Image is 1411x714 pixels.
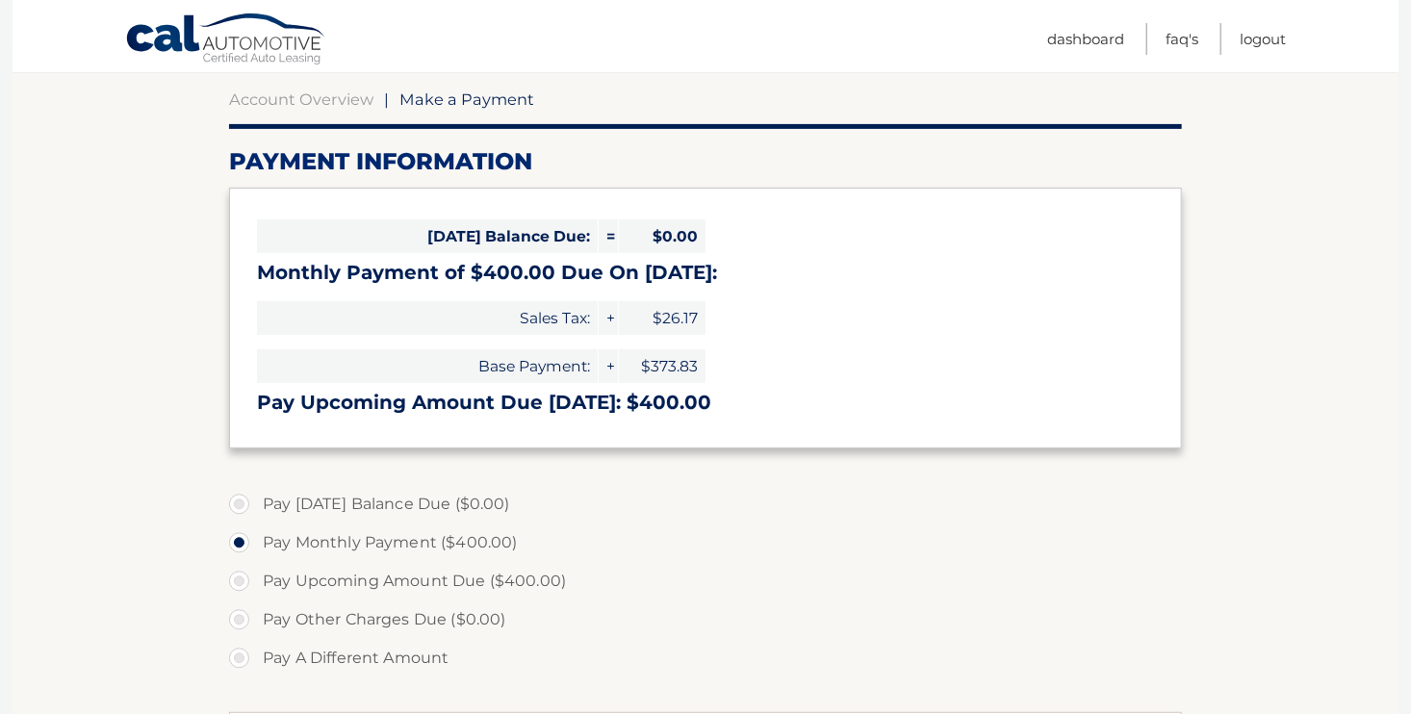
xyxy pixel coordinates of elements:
span: $26.17 [619,301,705,335]
h3: Pay Upcoming Amount Due [DATE]: $400.00 [257,391,1154,415]
span: = [599,219,618,253]
label: Pay Other Charges Due ($0.00) [229,600,1182,639]
h2: Payment Information [229,147,1182,176]
span: $373.83 [619,349,705,383]
a: Logout [1240,23,1286,55]
a: Dashboard [1047,23,1124,55]
label: Pay A Different Amount [229,639,1182,677]
a: FAQ's [1166,23,1198,55]
span: + [599,301,618,335]
label: Pay Upcoming Amount Due ($400.00) [229,562,1182,600]
h3: Monthly Payment of $400.00 Due On [DATE]: [257,261,1154,285]
span: Sales Tax: [257,301,598,335]
span: Base Payment: [257,349,598,383]
span: [DATE] Balance Due: [257,219,598,253]
span: + [599,349,618,383]
a: Cal Automotive [125,13,327,68]
span: $0.00 [619,219,705,253]
span: | [384,89,389,109]
a: Account Overview [229,89,373,109]
label: Pay [DATE] Balance Due ($0.00) [229,485,1182,523]
span: Make a Payment [399,89,534,109]
label: Pay Monthly Payment ($400.00) [229,523,1182,562]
